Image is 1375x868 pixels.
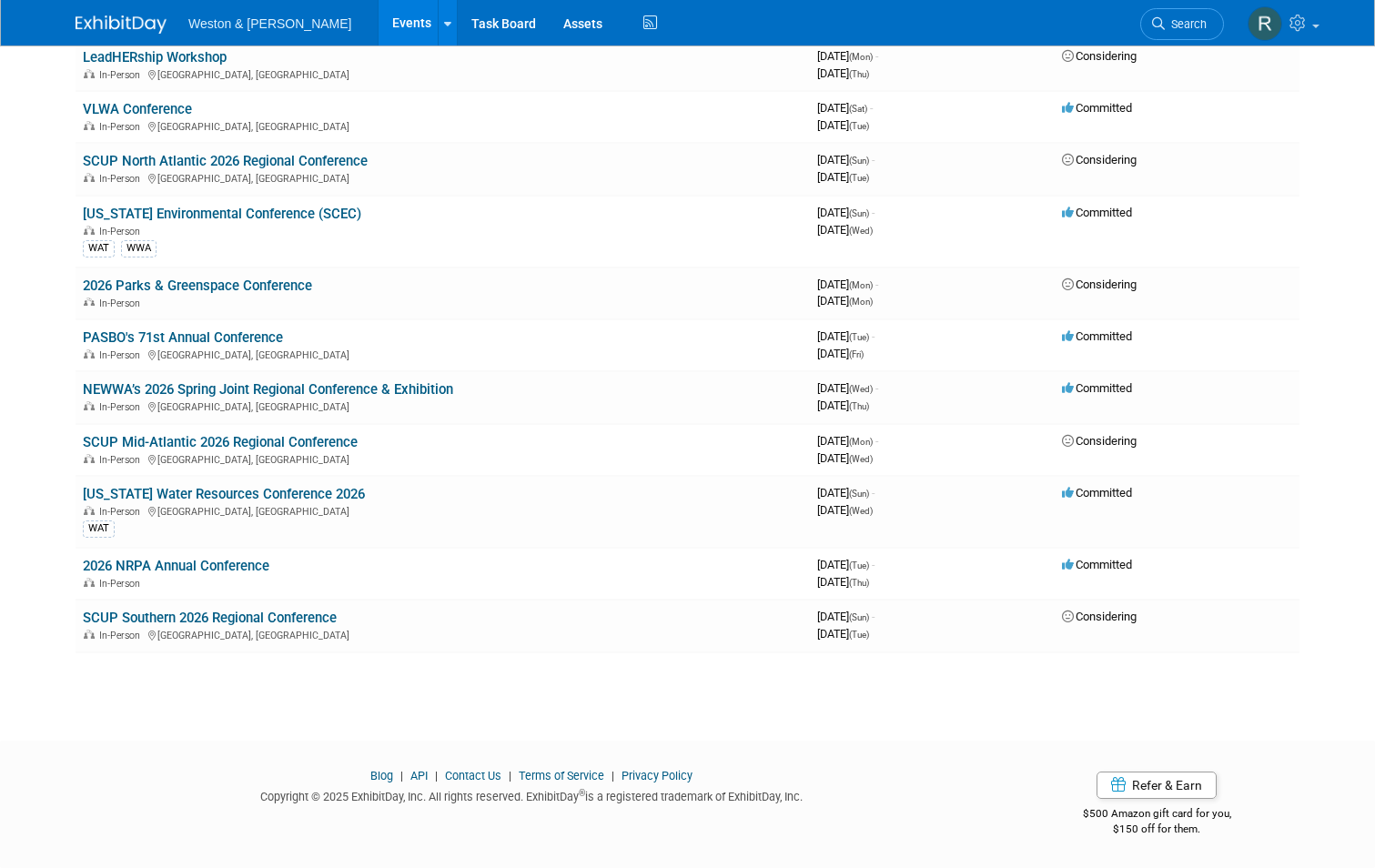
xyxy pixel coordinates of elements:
a: NEWWA’s 2026 Spring Joint Regional Conference & Exhibition [83,381,453,398]
span: (Wed) [849,384,873,394]
span: (Thu) [849,69,869,79]
span: - [875,381,878,395]
span: (Tue) [849,121,869,131]
div: $150 off for them. [1014,822,1299,837]
span: In-Person [99,298,146,309]
div: [GEOGRAPHIC_DATA], [GEOGRAPHIC_DATA] [83,399,803,413]
span: In-Person [99,630,146,641]
span: (Sun) [849,208,869,218]
span: - [872,486,875,500]
img: In-Person Event [84,121,95,130]
span: - [872,558,875,571]
span: - [872,206,875,219]
span: | [396,769,408,782]
span: [DATE] [817,381,878,395]
span: [DATE] [817,329,875,343]
div: [GEOGRAPHIC_DATA], [GEOGRAPHIC_DATA] [83,66,803,81]
img: In-Person Event [84,401,95,410]
div: WAT [83,520,115,537]
span: [DATE] [817,434,878,448]
a: PASBO's 71st Annual Conference [83,329,283,346]
a: SCUP Mid-Atlantic 2026 Regional Conference [83,434,358,450]
img: In-Person Event [84,630,95,639]
a: SCUP North Atlantic 2026 Regional Conference [83,153,368,169]
span: Weston & [PERSON_NAME] [188,16,351,31]
span: Committed [1062,329,1132,343]
span: (Wed) [849,506,873,516]
span: (Wed) [849,454,873,464]
span: [DATE] [817,170,869,184]
span: (Sun) [849,489,869,499]
span: Considering [1062,49,1137,63]
span: [DATE] [817,610,875,623]
span: (Sun) [849,612,869,622]
a: Search [1140,8,1224,40]
a: Refer & Earn [1097,772,1217,799]
div: [GEOGRAPHIC_DATA], [GEOGRAPHIC_DATA] [83,170,803,185]
span: (Mon) [849,437,873,447]
img: Roberta Sinclair [1248,6,1282,41]
a: 2026 NRPA Annual Conference [83,558,269,574]
span: [DATE] [817,486,875,500]
span: (Wed) [849,226,873,236]
span: Considering [1062,278,1137,291]
span: In-Person [99,506,146,518]
img: In-Person Event [84,454,95,463]
sup: ® [579,788,585,798]
span: [DATE] [817,278,878,291]
span: [DATE] [817,223,873,237]
span: In-Person [99,401,146,413]
a: LeadHERship Workshop [83,49,227,66]
span: (Mon) [849,280,873,290]
span: | [430,769,442,782]
span: Considering [1062,610,1137,623]
span: (Tue) [849,332,869,342]
span: In-Person [99,578,146,590]
span: (Tue) [849,173,869,183]
span: | [607,769,619,782]
div: Copyright © 2025 ExhibitDay, Inc. All rights reserved. ExhibitDay is a registered trademark of Ex... [76,784,986,805]
span: [DATE] [817,66,869,80]
img: In-Person Event [84,173,95,182]
div: [GEOGRAPHIC_DATA], [GEOGRAPHIC_DATA] [83,118,803,133]
div: $500 Amazon gift card for you, [1014,794,1299,836]
img: In-Person Event [84,578,95,587]
a: SCUP Southern 2026 Regional Conference [83,610,337,626]
span: In-Person [99,173,146,185]
span: In-Person [99,121,146,133]
a: VLWA Conference [83,101,192,117]
span: In-Person [99,454,146,466]
span: [DATE] [817,627,869,641]
span: Committed [1062,381,1132,395]
span: In-Person [99,226,146,237]
span: | [504,769,516,782]
span: [DATE] [817,451,873,465]
a: Contact Us [445,769,501,782]
span: (Mon) [849,52,873,62]
span: [DATE] [817,153,875,167]
a: 2026 Parks & Greenspace Conference [83,278,312,294]
span: - [872,153,875,167]
a: [US_STATE] Water Resources Conference 2026 [83,486,365,502]
a: [US_STATE] Environmental Conference (SCEC) [83,206,361,222]
span: (Tue) [849,560,869,570]
span: [DATE] [817,347,864,360]
img: In-Person Event [84,349,95,358]
img: ExhibitDay [76,15,167,34]
span: In-Person [99,349,146,361]
a: Privacy Policy [622,769,693,782]
span: - [875,278,878,291]
div: [GEOGRAPHIC_DATA], [GEOGRAPHIC_DATA] [83,627,803,641]
span: Search [1165,17,1207,31]
span: Considering [1062,434,1137,448]
a: API [410,769,428,782]
span: (Sun) [849,156,869,166]
span: (Mon) [849,297,873,307]
span: [DATE] [817,558,875,571]
span: [DATE] [817,503,873,517]
span: (Thu) [849,578,869,588]
span: [DATE] [817,294,873,308]
span: [DATE] [817,101,873,115]
span: - [872,329,875,343]
span: [DATE] [817,206,875,219]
